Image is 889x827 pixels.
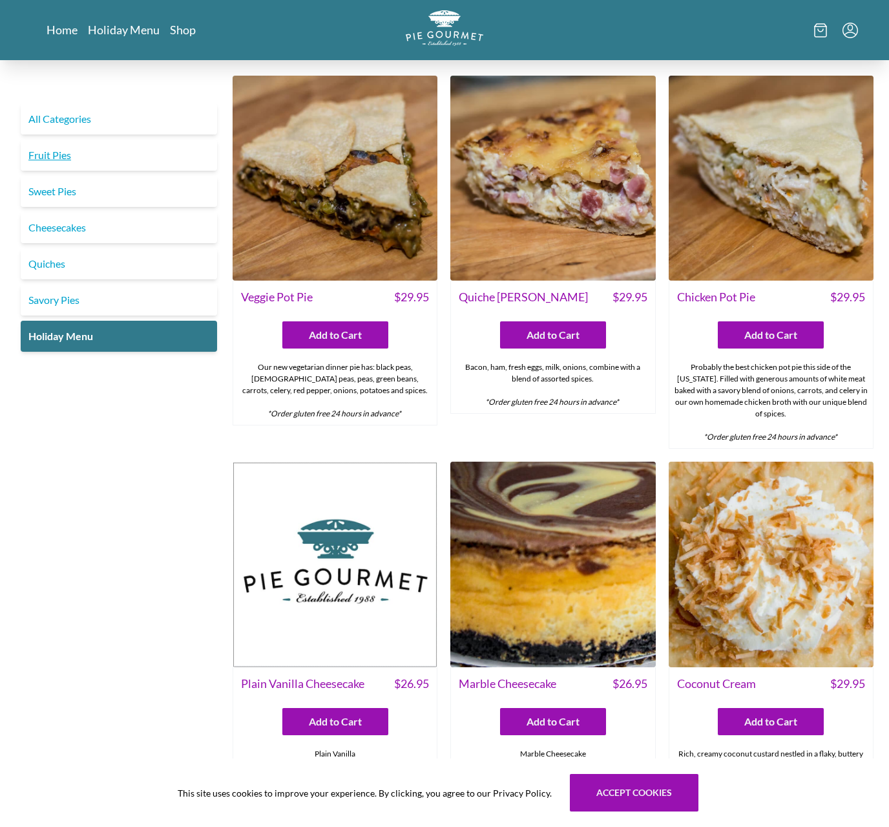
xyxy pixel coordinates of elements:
button: Add to Cart [500,321,606,349]
span: Add to Cart [744,327,797,343]
em: *Order gluten free 24 hours in advance* [485,397,619,407]
span: $ 29.95 [394,288,429,306]
button: Add to Cart [718,708,824,735]
div: Plain Vanilla [233,743,437,765]
div: Bacon, ham, fresh eggs, milk, onions, combine with a blend of assorted spices. [451,356,654,413]
span: Add to Cart [527,714,580,729]
a: All Categories [21,103,217,134]
span: Add to Cart [527,327,580,343]
a: Fruit Pies [21,140,217,171]
a: Home [47,22,78,38]
span: $ 29.95 [830,288,865,306]
a: Sweet Pies [21,176,217,207]
span: Plain Vanilla Cheesecake [241,675,364,693]
span: Veggie Pot Pie [241,288,313,306]
span: Coconut Cream [677,675,756,693]
a: Holiday Menu [88,22,160,38]
em: *Order gluten free 24 hours in advance* [704,432,837,442]
a: Cheesecakes [21,212,217,243]
div: Our new vegetarian dinner pie has: black peas, [DEMOGRAPHIC_DATA] peas, peas, green beans, carrot... [233,356,437,425]
span: $ 29.95 [612,288,647,306]
em: *Order gluten free 24 hours in advance* [267,409,401,418]
span: Quiche [PERSON_NAME] [459,288,588,306]
span: Add to Cart [309,327,362,343]
a: Savory Pies [21,285,217,316]
span: $ 26.95 [612,675,647,693]
img: Veggie Pot Pie [233,76,437,281]
button: Add to Cart [282,708,388,735]
img: Coconut Cream [669,462,873,667]
span: Chicken Pot Pie [677,288,755,306]
img: Marble Cheesecake [450,462,655,667]
img: Chicken Pot Pie [669,76,873,281]
span: $ 29.95 [830,675,865,693]
img: Plain Vanilla Cheesecake [233,462,437,667]
a: Shop [170,22,196,38]
span: Add to Cart [744,714,797,729]
button: Menu [842,23,858,38]
button: Add to Cart [718,321,824,349]
span: This site uses cookies to improve your experience. By clicking, you agree to our Privacy Policy. [178,786,552,800]
button: Add to Cart [282,321,388,349]
span: $ 26.95 [394,675,429,693]
img: Quiche Lorraine [450,76,655,281]
a: Holiday Menu [21,321,217,352]
div: Probably the best chicken pot pie this side of the [US_STATE]. Filled with generous amounts of wh... [669,356,873,448]
div: Marble Cheesecake [451,743,654,765]
span: Marble Cheesecake [459,675,556,693]
span: Add to Cart [309,714,362,729]
a: Quiches [21,248,217,279]
button: Add to Cart [500,708,606,735]
img: logo [406,10,483,46]
a: Logo [406,10,483,50]
button: Accept cookies [570,774,698,811]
